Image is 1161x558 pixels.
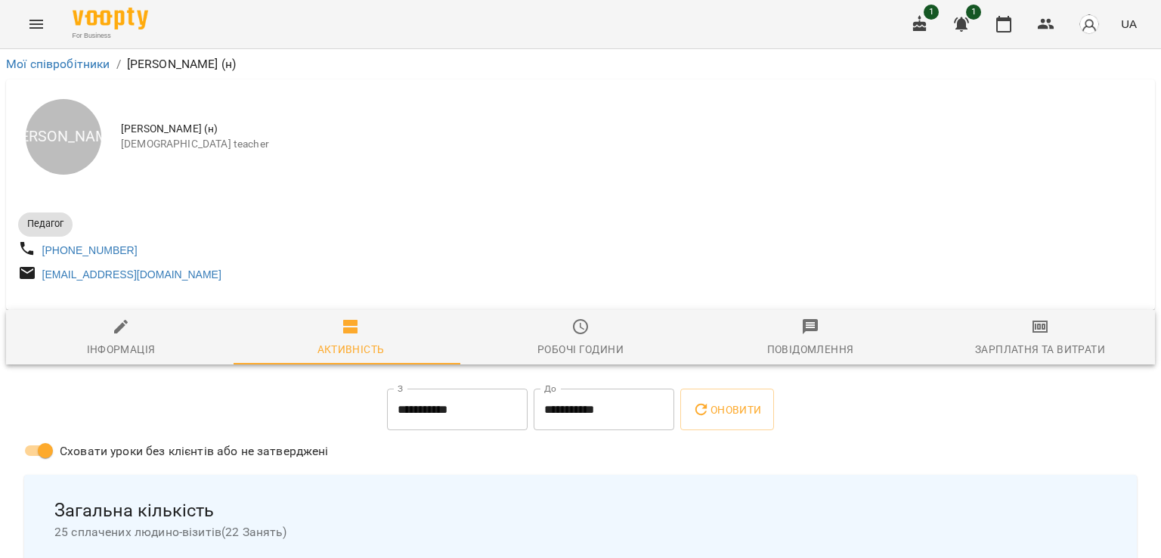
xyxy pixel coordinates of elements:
div: [PERSON_NAME] [26,99,101,175]
nav: breadcrumb [6,55,1155,73]
img: avatar_s.png [1079,14,1100,35]
span: 1 [924,5,939,20]
span: [DEMOGRAPHIC_DATA] teacher [121,137,1143,152]
span: 1 [966,5,981,20]
button: Оновити [680,389,773,431]
a: [PHONE_NUMBER] [42,244,138,256]
img: Voopty Logo [73,8,148,29]
div: Активність [317,340,385,358]
div: Повідомлення [767,340,854,358]
span: Загальна кількість [54,499,1107,522]
div: Зарплатня та Витрати [975,340,1105,358]
div: Інформація [87,340,156,358]
div: Робочі години [537,340,624,358]
span: 25 сплачених людино-візитів ( 22 Занять ) [54,523,1107,541]
p: [PERSON_NAME] (н) [127,55,237,73]
button: UA [1115,10,1143,38]
span: Оновити [692,401,761,419]
span: [PERSON_NAME] (н) [121,122,1143,137]
a: [EMAIL_ADDRESS][DOMAIN_NAME] [42,268,221,281]
span: Сховати уроки без клієнтів або не затверджені [60,442,329,460]
span: Педагог [18,217,73,231]
li: / [116,55,121,73]
button: Menu [18,6,54,42]
span: UA [1121,16,1137,32]
a: Мої співробітники [6,57,110,71]
span: For Business [73,31,148,41]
